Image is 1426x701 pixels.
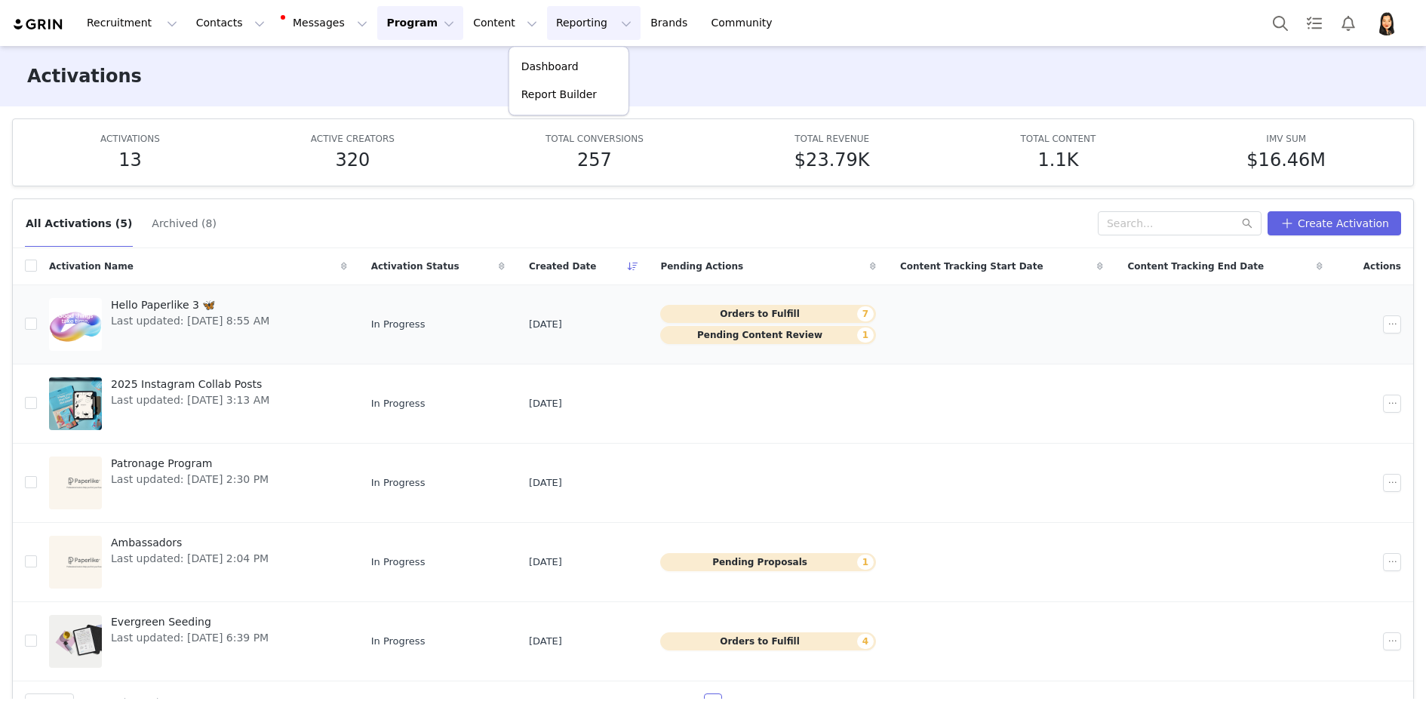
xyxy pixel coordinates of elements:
[529,555,562,570] span: [DATE]
[464,6,546,40] button: Content
[78,6,186,40] button: Recruitment
[660,260,743,273] span: Pending Actions
[111,630,269,646] span: Last updated: [DATE] 6:39 PM
[900,260,1043,273] span: Content Tracking Start Date
[641,6,701,40] a: Brands
[111,377,269,392] span: 2025 Instagram Collab Posts
[371,260,459,273] span: Activation Status
[794,134,869,144] span: TOTAL REVENUE
[12,17,65,32] img: grin logo
[111,472,269,487] span: Last updated: [DATE] 2:30 PM
[111,456,269,472] span: Patronage Program
[371,317,426,332] span: In Progress
[111,535,269,551] span: Ambassadors
[371,555,426,570] span: In Progress
[49,453,347,513] a: Patronage ProgramLast updated: [DATE] 2:30 PM
[371,475,426,490] span: In Progress
[1264,6,1297,40] button: Search
[377,6,463,40] button: Program
[546,134,644,144] span: TOTAL CONVERSIONS
[311,134,395,144] span: ACTIVE CREATORS
[187,6,274,40] button: Contacts
[111,392,269,408] span: Last updated: [DATE] 3:13 AM
[1266,134,1306,144] span: IMV SUM
[1021,134,1096,144] span: TOTAL CONTENT
[335,146,370,174] h5: 320
[529,396,562,411] span: [DATE]
[529,634,562,649] span: [DATE]
[660,632,876,650] button: Orders to Fulfill4
[529,317,562,332] span: [DATE]
[1375,11,1399,35] img: 8ab0acf9-0547-4d8c-b9c5-8a6381257489.jpg
[118,146,142,174] h5: 13
[1127,260,1264,273] span: Content Tracking End Date
[111,313,269,329] span: Last updated: [DATE] 8:55 AM
[1038,146,1079,174] h5: 1.1K
[529,475,562,490] span: [DATE]
[49,260,134,273] span: Activation Name
[111,297,269,313] span: Hello Paperlike 3 🦋
[25,211,133,235] button: All Activations (5)
[27,63,142,90] h3: Activations
[547,6,641,40] button: Reporting
[660,305,876,323] button: Orders to Fulfill7
[151,211,217,235] button: Archived (8)
[49,374,347,434] a: 2025 Instagram Collab PostsLast updated: [DATE] 3:13 AM
[49,294,347,355] a: Hello Paperlike 3 🦋Last updated: [DATE] 8:55 AM
[1098,211,1262,235] input: Search...
[1246,146,1326,174] h5: $16.46M
[371,634,426,649] span: In Progress
[577,146,612,174] h5: 257
[1242,218,1252,229] i: icon: search
[1268,211,1401,235] button: Create Activation
[1366,11,1414,35] button: Profile
[660,326,876,344] button: Pending Content Review1
[521,87,597,103] p: Report Builder
[660,553,876,571] button: Pending Proposals1
[1298,6,1331,40] a: Tasks
[1332,6,1365,40] button: Notifications
[111,614,269,630] span: Evergreen Seeding
[49,611,347,672] a: Evergreen SeedingLast updated: [DATE] 6:39 PM
[529,260,597,273] span: Created Date
[49,532,347,592] a: AmbassadorsLast updated: [DATE] 2:04 PM
[702,6,788,40] a: Community
[111,551,269,567] span: Last updated: [DATE] 2:04 PM
[1335,251,1413,282] div: Actions
[100,134,160,144] span: ACTIVATIONS
[275,6,376,40] button: Messages
[521,59,579,75] p: Dashboard
[371,396,426,411] span: In Progress
[794,146,870,174] h5: $23.79K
